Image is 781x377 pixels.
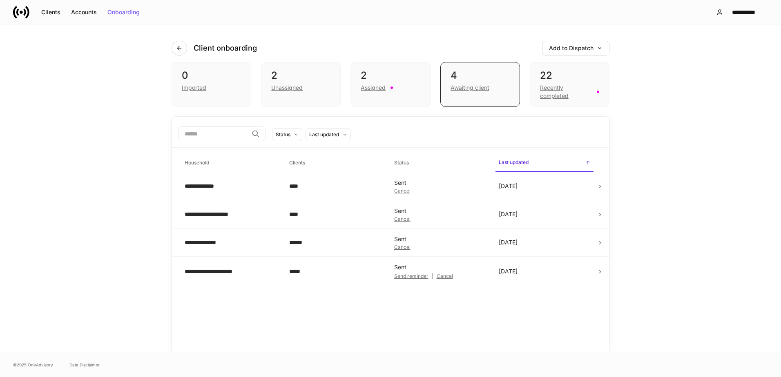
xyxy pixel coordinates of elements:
[492,228,597,257] td: [DATE]
[394,273,486,279] div: |
[492,257,597,286] td: [DATE]
[289,159,305,166] h6: Clients
[549,45,602,51] div: Add to Dispatch
[394,188,411,193] button: Cancel
[271,84,303,92] div: Unassigned
[437,273,453,279] button: Cancel
[394,273,428,279] button: Send reminder
[391,155,489,171] span: Status
[437,274,453,279] div: Cancel
[36,6,66,19] button: Clients
[394,179,486,187] div: Sent
[272,128,302,141] button: Status
[542,41,609,55] button: Add to Dispatch
[182,69,241,82] div: 0
[394,274,428,279] div: Send reminder
[540,69,599,82] div: 22
[492,172,597,200] td: [DATE]
[66,6,102,19] button: Accounts
[492,200,597,228] td: [DATE]
[361,69,420,82] div: 2
[309,131,339,138] div: Last updated
[361,84,386,92] div: Assigned
[394,159,409,166] h6: Status
[69,361,100,368] a: Data Disclaimer
[181,155,279,171] span: Household
[451,69,510,82] div: 4
[451,84,489,92] div: Awaiting client
[102,6,145,19] button: Onboarding
[276,131,290,138] div: Status
[41,9,60,15] div: Clients
[13,361,53,368] span: © 2025 OneAdvisory
[172,62,251,107] div: 0Imported
[540,84,592,100] div: Recently completed
[394,217,411,222] button: Cancel
[440,62,520,107] div: 4Awaiting client
[107,9,140,15] div: Onboarding
[286,155,384,171] span: Clients
[394,263,486,271] div: Sent
[185,159,209,166] h6: Household
[495,154,594,172] span: Last updated
[306,128,351,141] button: Last updated
[194,43,257,53] h4: Client onboarding
[261,62,341,107] div: 2Unassigned
[530,62,609,107] div: 22Recently completed
[350,62,430,107] div: 2Assigned
[271,69,330,82] div: 2
[499,158,529,166] h6: Last updated
[394,245,411,250] button: Cancel
[394,235,486,243] div: Sent
[182,84,206,92] div: Imported
[71,9,97,15] div: Accounts
[394,207,486,215] div: Sent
